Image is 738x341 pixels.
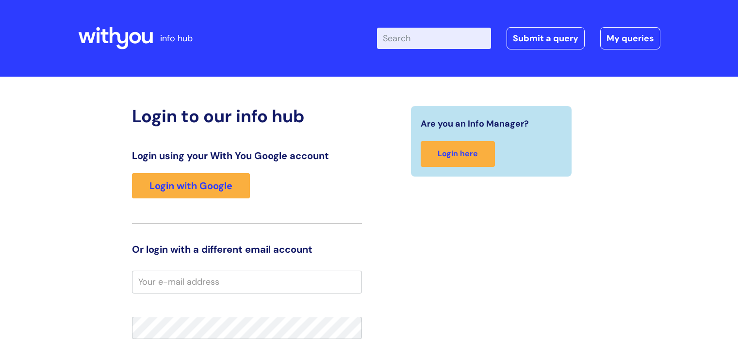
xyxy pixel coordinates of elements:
[600,27,660,49] a: My queries
[132,244,362,255] h3: Or login with a different email account
[132,150,362,162] h3: Login using your With You Google account
[421,116,529,131] span: Are you an Info Manager?
[160,31,193,46] p: info hub
[507,27,585,49] a: Submit a query
[132,173,250,198] a: Login with Google
[132,106,362,127] h2: Login to our info hub
[421,141,495,167] a: Login here
[377,28,491,49] input: Search
[132,271,362,293] input: Your e-mail address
